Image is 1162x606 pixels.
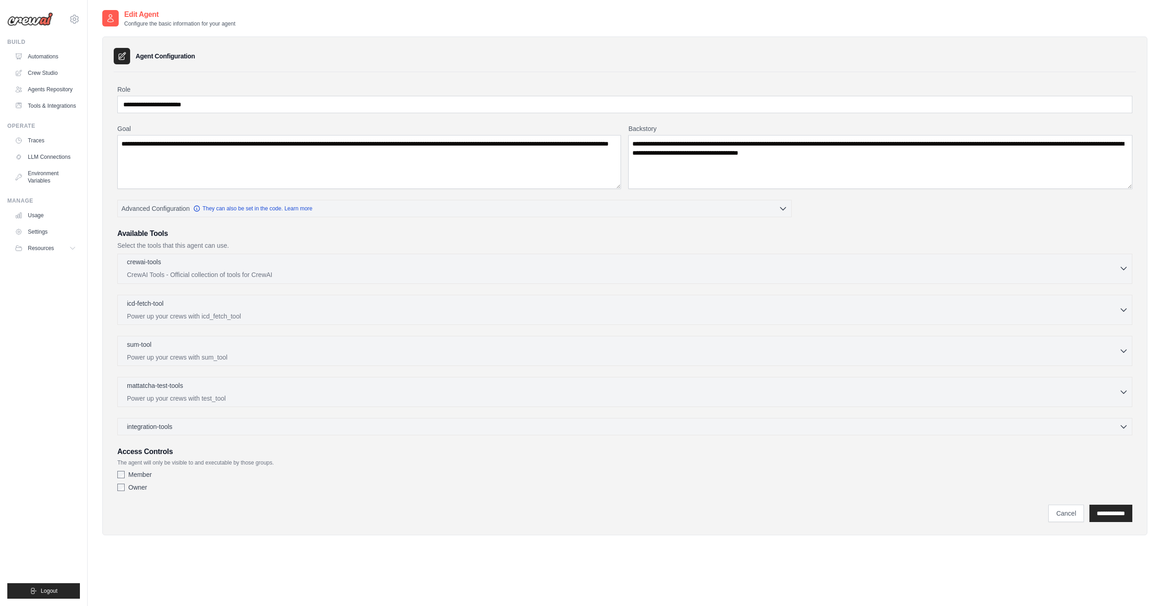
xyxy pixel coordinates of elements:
span: Resources [28,245,54,252]
p: The agent will only be visible to and executable by those groups. [117,459,1132,466]
div: Manage [7,197,80,204]
label: Backstory [628,124,1132,133]
p: CrewAI Tools - Official collection of tools for CrewAI [127,270,1119,279]
a: They can also be set in the code. Learn more [193,205,312,212]
span: Advanced Configuration [121,204,189,213]
p: Configure the basic information for your agent [124,20,235,27]
button: Resources [11,241,80,256]
p: mattatcha-test-tools [127,381,183,390]
a: LLM Connections [11,150,80,164]
h3: Available Tools [117,228,1132,239]
button: icd-fetch-tool Power up your crews with icd_fetch_tool [121,299,1128,321]
h2: Edit Agent [124,9,235,20]
p: crewai-tools [127,257,161,266]
label: Member [128,470,152,479]
a: Tools & Integrations [11,99,80,113]
p: sum-tool [127,340,152,349]
p: Power up your crews with test_tool [127,394,1119,403]
span: Logout [41,587,58,595]
img: Logo [7,12,53,26]
button: integration-tools [121,422,1128,431]
button: Advanced Configuration They can also be set in the code. Learn more [118,200,791,217]
h3: Access Controls [117,446,1132,457]
a: Agents Repository [11,82,80,97]
span: integration-tools [127,422,173,431]
a: Crew Studio [11,66,80,80]
label: Role [117,85,1132,94]
button: mattatcha-test-tools Power up your crews with test_tool [121,381,1128,403]
label: Owner [128,483,147,492]
a: Automations [11,49,80,64]
a: Usage [11,208,80,223]
button: crewai-tools CrewAI Tools - Official collection of tools for CrewAI [121,257,1128,279]
p: icd-fetch-tool [127,299,163,308]
p: Power up your crews with sum_tool [127,353,1119,362]
div: Build [7,38,80,46]
h3: Agent Configuration [136,52,195,61]
button: sum-tool Power up your crews with sum_tool [121,340,1128,362]
a: Cancel [1048,505,1084,522]
div: Operate [7,122,80,130]
p: Select the tools that this agent can use. [117,241,1132,250]
a: Settings [11,225,80,239]
button: Logout [7,583,80,599]
p: Power up your crews with icd_fetch_tool [127,312,1119,321]
a: Traces [11,133,80,148]
label: Goal [117,124,621,133]
a: Environment Variables [11,166,80,188]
